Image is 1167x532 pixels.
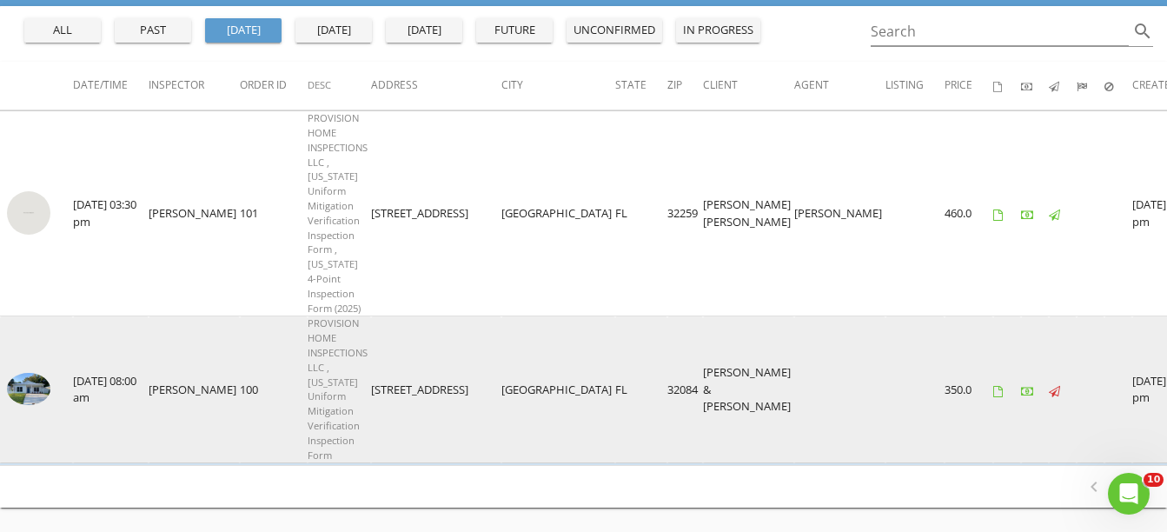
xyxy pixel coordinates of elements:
[993,62,1021,110] th: Agreements signed: Not sorted.
[295,18,372,43] button: [DATE]
[115,18,191,43] button: past
[371,77,418,92] span: Address
[945,316,993,463] td: 350.0
[683,22,753,39] div: in progress
[1077,62,1104,110] th: Submitted: Not sorted.
[794,77,829,92] span: Agent
[73,77,128,92] span: Date/Time
[24,18,101,43] button: all
[1144,473,1164,487] span: 10
[615,316,667,463] td: FL
[1021,62,1049,110] th: Paid: Not sorted.
[615,77,646,92] span: State
[240,62,308,110] th: Order ID: Not sorted.
[149,62,240,110] th: Inspector: Not sorted.
[73,111,149,316] td: [DATE] 03:30 pm
[703,62,794,110] th: Client: Not sorted.
[73,316,149,463] td: [DATE] 08:00 am
[501,111,615,316] td: [GEOGRAPHIC_DATA]
[567,18,662,43] button: unconfirmed
[794,62,885,110] th: Agent: Not sorted.
[308,62,371,110] th: Desc: Not sorted.
[667,111,703,316] td: 32259
[371,111,501,316] td: [STREET_ADDRESS]
[1132,21,1153,42] i: search
[615,62,667,110] th: State: Not sorted.
[7,373,50,406] img: 9364119%2Fcover_photos%2FS66Tq4jlpEF1c2kgyuVQ%2Fsmall.jpg
[212,22,275,39] div: [DATE]
[501,77,523,92] span: City
[7,191,50,235] img: streetview
[667,316,703,463] td: 32084
[149,111,240,316] td: [PERSON_NAME]
[393,22,455,39] div: [DATE]
[31,22,94,39] div: all
[501,62,615,110] th: City: Not sorted.
[308,78,331,91] span: Desc
[945,62,993,110] th: Price: Not sorted.
[149,77,204,92] span: Inspector
[703,111,794,316] td: [PERSON_NAME] [PERSON_NAME]
[240,111,308,316] td: 101
[240,316,308,463] td: 100
[885,62,945,110] th: Listing: Not sorted.
[871,17,1130,46] input: Search
[667,77,682,92] span: Zip
[703,316,794,463] td: [PERSON_NAME] & [PERSON_NAME]
[476,18,553,43] button: future
[371,62,501,110] th: Address: Not sorted.
[122,22,184,39] div: past
[574,22,655,39] div: unconfirmed
[945,77,972,92] span: Price
[1104,62,1132,110] th: Canceled: Not sorted.
[945,111,993,316] td: 460.0
[240,77,287,92] span: Order ID
[386,18,462,43] button: [DATE]
[667,62,703,110] th: Zip: Not sorted.
[308,316,368,461] span: PROVISION HOME INSPECTIONS LLC , [US_STATE] Uniform Mitigation Verification Inspection Form
[703,77,738,92] span: Client
[73,62,149,110] th: Date/Time: Not sorted.
[483,22,546,39] div: future
[302,22,365,39] div: [DATE]
[149,316,240,463] td: [PERSON_NAME]
[205,18,282,43] button: [DATE]
[501,316,615,463] td: [GEOGRAPHIC_DATA]
[794,111,885,316] td: [PERSON_NAME]
[1049,62,1077,110] th: Published: Not sorted.
[308,111,368,314] span: PROVISION HOME INSPECTIONS LLC , [US_STATE] Uniform Mitigation Verification Inspection Form , [US...
[885,77,924,92] span: Listing
[676,18,760,43] button: in progress
[1108,473,1150,515] iframe: Intercom live chat
[371,316,501,463] td: [STREET_ADDRESS]
[615,111,667,316] td: FL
